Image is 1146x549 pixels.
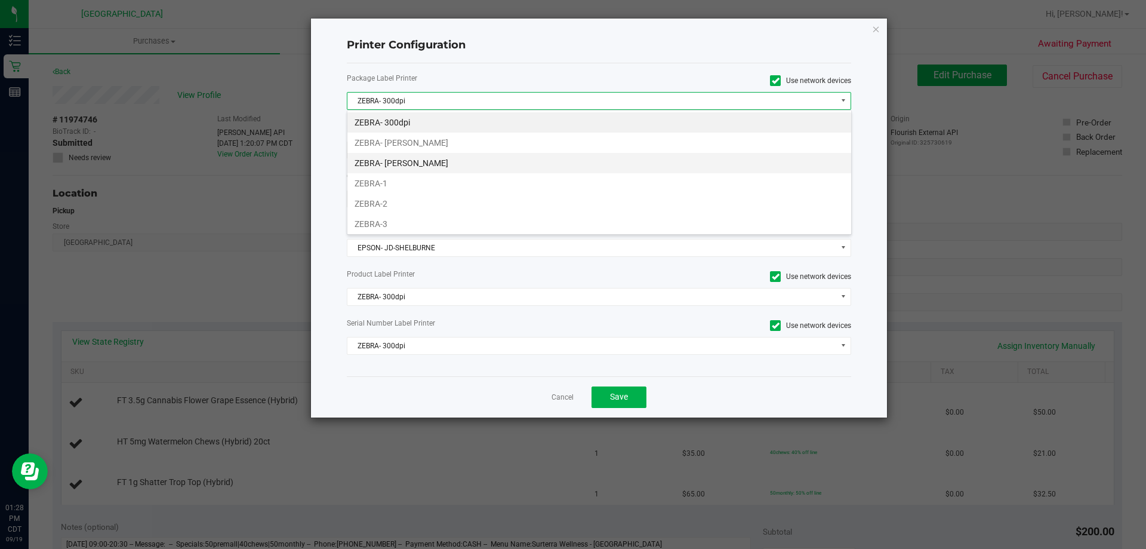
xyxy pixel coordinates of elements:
li: ZEBRA- 300dpi [347,112,851,133]
a: Cancel [552,392,574,403]
label: Product Label Printer [347,269,590,280]
span: Save [610,392,628,401]
li: ZEBRA-1 [347,173,851,194]
h4: Printer Configuration [347,38,852,53]
span: ZEBRA- 300dpi [347,93,836,109]
label: Package Label Printer [347,73,590,84]
li: ZEBRA- [PERSON_NAME] [347,133,851,153]
iframe: Resource center [12,453,48,489]
button: Save [592,387,646,408]
span: EPSON- JD-SHELBURNE [347,240,836,256]
li: ZEBRA- [PERSON_NAME] [347,153,851,173]
label: Use network devices [608,75,852,86]
label: Use network devices [608,271,852,282]
label: Use network devices [608,320,852,331]
li: ZEBRA-3 [347,214,851,234]
label: Serial Number Label Printer [347,318,590,329]
li: ZEBRA-2 [347,194,851,214]
span: ZEBRA- 300dpi [347,338,836,354]
span: ZEBRA- 300dpi [347,289,836,305]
